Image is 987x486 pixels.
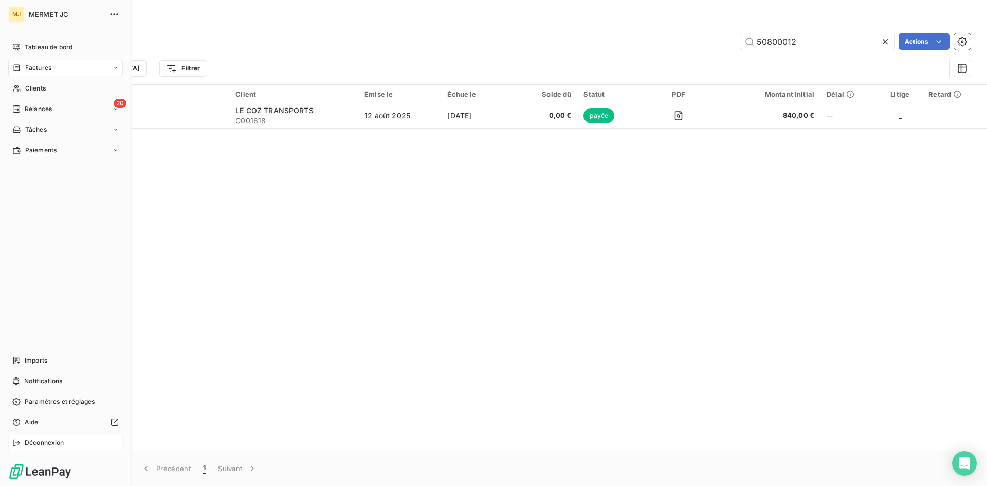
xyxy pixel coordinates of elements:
div: MJ [8,6,25,23]
button: Actions [899,33,950,50]
button: Suivant [212,458,264,479]
span: Déconnexion [25,438,64,447]
input: Rechercher [740,33,894,50]
div: Retard [928,90,981,98]
td: -- [820,103,878,128]
button: Précédent [135,458,197,479]
div: PDF [649,90,708,98]
span: LE COZ TRANSPORTS [235,106,314,115]
span: Imports [25,356,47,365]
span: MERMET JC [29,10,103,19]
span: Paramètres et réglages [25,397,95,406]
span: 0,00 € [524,111,571,121]
span: Tâches [25,125,47,134]
span: Paiements [25,146,57,155]
a: Aide [8,414,123,430]
span: 20 [114,99,126,108]
div: Client [235,90,352,98]
button: 1 [197,458,212,479]
span: Clients [25,84,46,93]
div: Statut [583,90,636,98]
div: Litige [884,90,916,98]
div: Émise le [364,90,435,98]
td: [DATE] [441,103,518,128]
span: C001618 [235,116,352,126]
td: 12 août 2025 [358,103,441,128]
span: Tableau de bord [25,43,72,52]
span: Aide [25,418,39,427]
span: payée [583,108,614,123]
img: Logo LeanPay [8,463,72,480]
div: Montant initial [721,90,814,98]
span: 840,00 € [721,111,814,121]
div: Délai [827,90,871,98]
span: Factures [25,63,51,73]
button: Filtrer [159,60,207,77]
span: Notifications [24,376,62,386]
div: Échue le [447,90,511,98]
span: _ [899,111,902,120]
div: Solde dû [524,90,571,98]
div: Open Intercom Messenger [952,451,977,476]
span: 1 [203,463,206,474]
span: Relances [25,104,52,114]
